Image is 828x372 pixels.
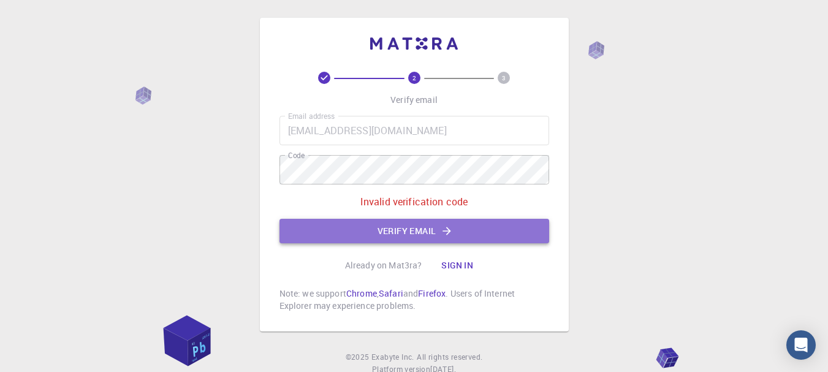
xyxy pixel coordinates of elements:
[360,194,468,209] p: Invalid verification code
[279,287,549,312] p: Note: we support , and . Users of Internet Explorer may experience problems.
[502,74,506,82] text: 3
[418,287,446,299] a: Firefox
[346,287,377,299] a: Chrome
[371,352,414,362] span: Exabyte Inc.
[390,94,438,106] p: Verify email
[431,253,483,278] button: Sign in
[279,219,549,243] button: Verify email
[371,351,414,363] a: Exabyte Inc.
[412,74,416,82] text: 2
[417,351,482,363] span: All rights reserved.
[345,259,422,271] p: Already on Mat3ra?
[346,351,371,363] span: © 2025
[288,111,335,121] label: Email address
[786,330,816,360] div: Open Intercom Messenger
[288,150,305,161] label: Code
[379,287,403,299] a: Safari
